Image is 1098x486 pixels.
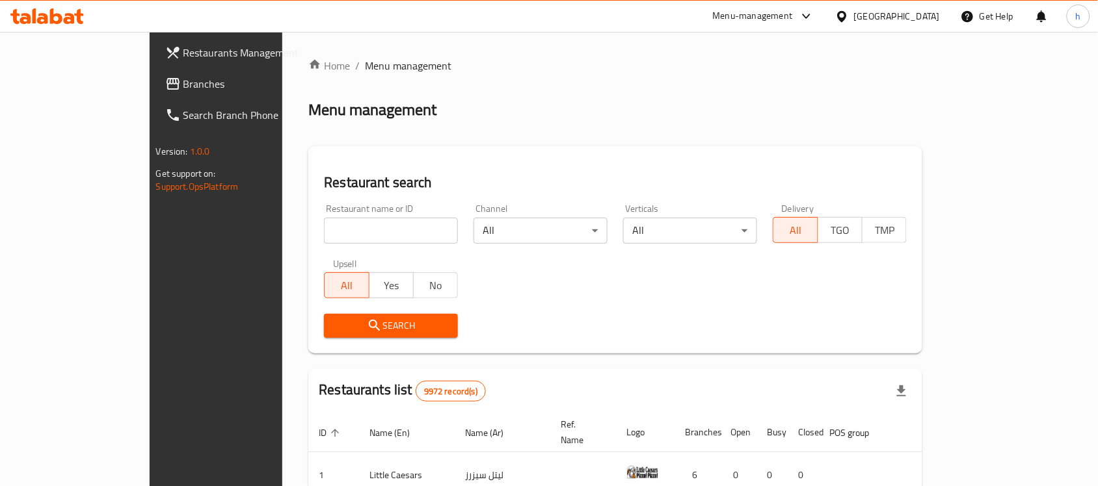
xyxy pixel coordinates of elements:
div: All [474,218,608,244]
span: 9972 record(s) [416,385,485,398]
th: Logo [616,413,675,452]
span: Get support on: [156,165,216,182]
span: Name (En) [369,425,427,441]
button: TGO [818,217,863,243]
button: All [773,217,818,243]
span: TGO [823,221,857,240]
span: Version: [156,143,188,160]
a: Restaurants Management [155,37,333,68]
button: All [324,272,369,298]
h2: Restaurants list [319,380,486,402]
div: Export file [886,376,917,407]
th: Closed [788,413,819,452]
span: 1.0.0 [190,143,210,160]
h2: Restaurant search [324,173,907,192]
label: Delivery [782,204,814,213]
button: No [413,272,458,298]
span: Search [334,318,448,334]
a: Branches [155,68,333,99]
label: Upsell [333,259,357,268]
nav: breadcrumb [308,58,922,73]
button: Search [324,314,458,338]
th: Open [720,413,757,452]
span: All [779,221,812,240]
th: Busy [757,413,788,452]
span: Restaurants Management [183,45,323,60]
div: Total records count [416,381,486,402]
span: Search Branch Phone [183,107,323,123]
h2: Menu management [308,99,436,120]
div: [GEOGRAPHIC_DATA] [854,9,940,23]
button: TMP [862,217,907,243]
input: Search for restaurant name or ID.. [324,218,458,244]
a: Search Branch Phone [155,99,333,131]
span: POS group [829,425,886,441]
span: ID [319,425,343,441]
div: All [623,218,757,244]
span: Yes [375,276,408,295]
span: Ref. Name [561,416,600,448]
span: No [419,276,453,295]
div: Menu-management [713,8,793,24]
span: All [330,276,364,295]
button: Yes [369,272,414,298]
span: h [1076,9,1081,23]
th: Branches [675,413,720,452]
span: TMP [868,221,902,240]
a: Support.OpsPlatform [156,178,239,195]
span: Branches [183,76,323,92]
li: / [355,58,360,73]
span: Menu management [365,58,451,73]
span: Name (Ar) [465,425,520,441]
